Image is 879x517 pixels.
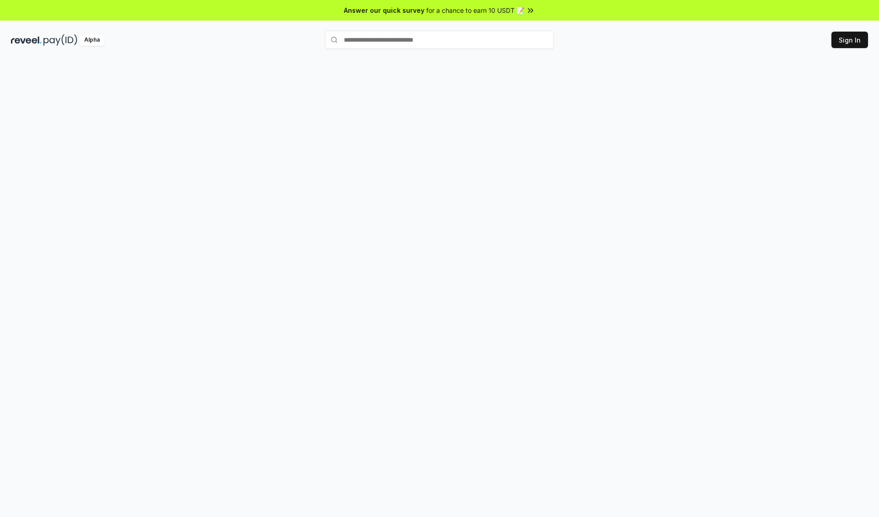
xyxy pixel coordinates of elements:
span: Answer our quick survey [344,5,424,15]
img: reveel_dark [11,34,42,46]
span: for a chance to earn 10 USDT 📝 [426,5,524,15]
img: pay_id [43,34,77,46]
button: Sign In [831,32,868,48]
div: Alpha [79,34,105,46]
